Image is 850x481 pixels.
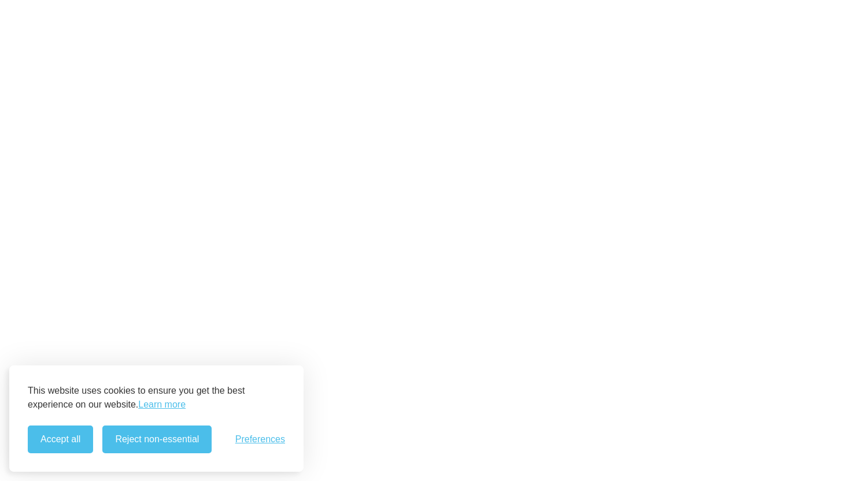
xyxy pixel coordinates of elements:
[235,434,285,445] button: Toggle preferences
[28,425,93,453] button: Accept all cookies
[138,398,186,412] a: Learn more
[235,434,285,445] span: Preferences
[102,425,212,453] button: Reject non-essential
[28,384,285,412] p: This website uses cookies to ensure you get the best experience on our website.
